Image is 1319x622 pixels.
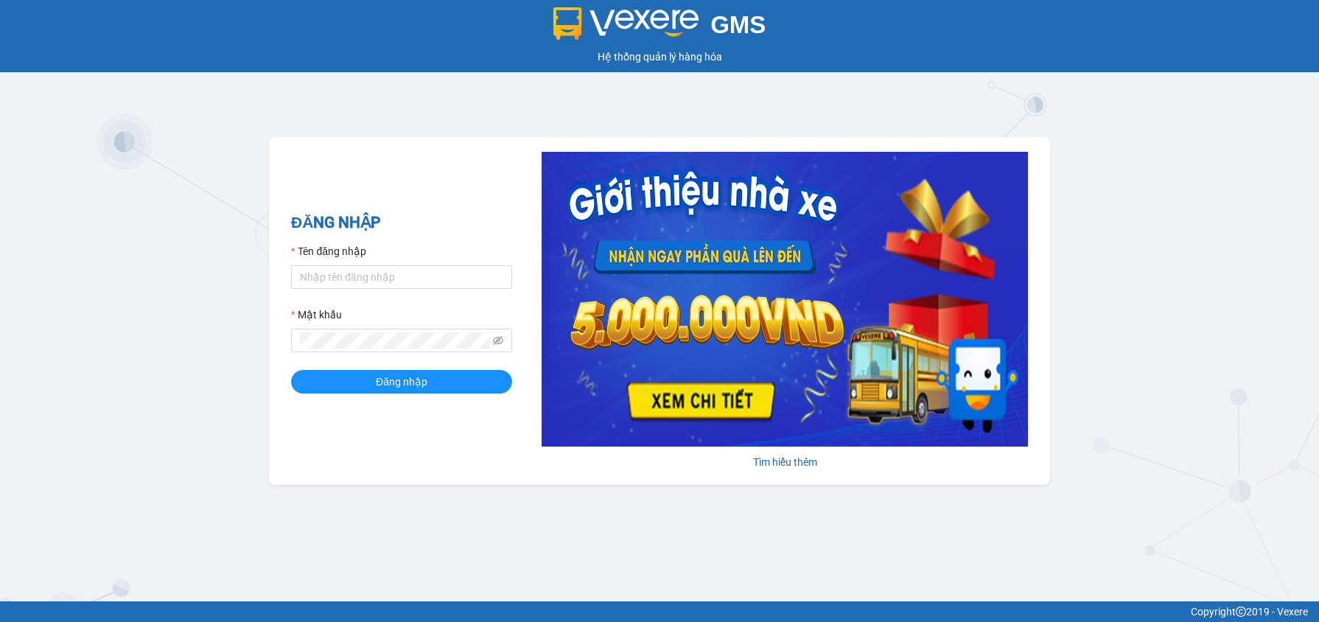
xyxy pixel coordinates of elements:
input: Tên đăng nhập [291,265,512,289]
h2: ĐĂNG NHẬP [291,211,512,235]
img: banner-0 [542,152,1028,447]
input: Mật khẩu [300,332,490,349]
button: Đăng nhập [291,370,512,394]
a: GMS [553,22,766,34]
div: Copyright 2019 - Vexere [11,604,1308,620]
img: logo 2 [553,7,699,40]
span: copyright [1236,607,1246,617]
span: Đăng nhập [376,374,427,390]
span: eye-invisible [493,335,503,346]
label: Tên đăng nhập [291,243,366,259]
div: Hệ thống quản lý hàng hóa [4,49,1315,65]
span: GMS [710,11,766,38]
div: Tìm hiểu thêm [542,454,1028,470]
label: Mật khẩu [291,307,342,323]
